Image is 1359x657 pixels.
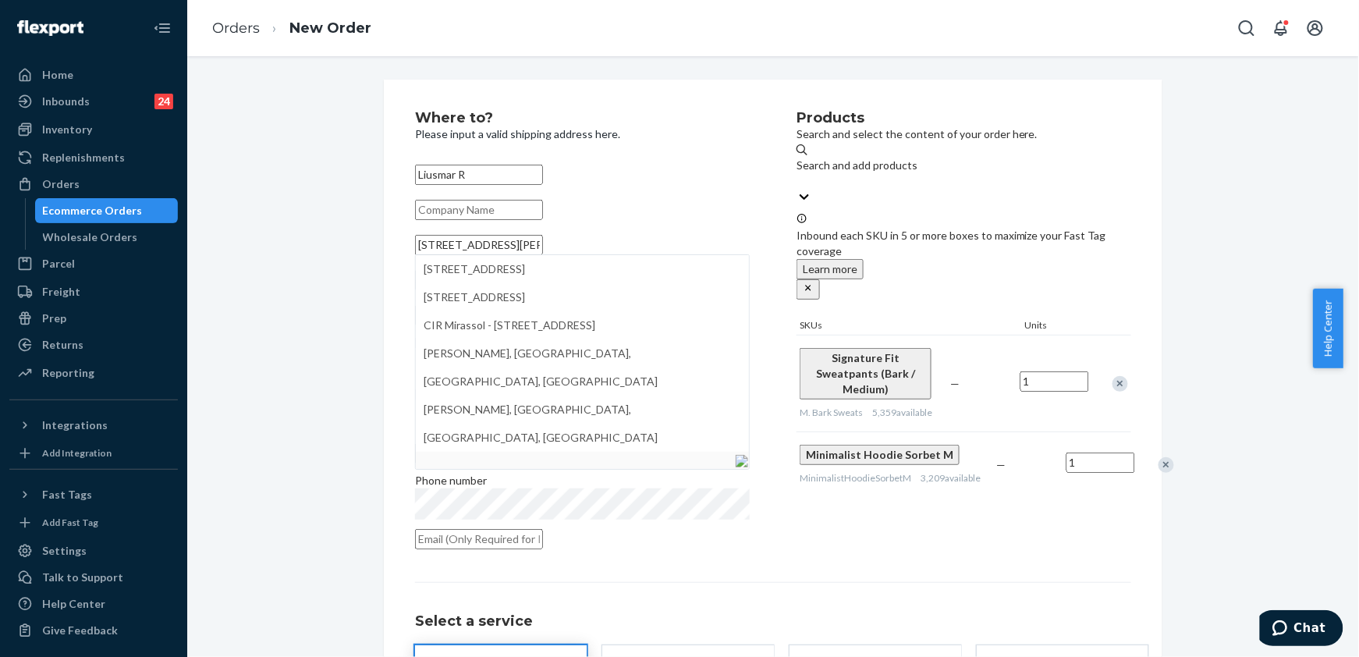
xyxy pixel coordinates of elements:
span: — [950,377,960,390]
div: Inventory [42,122,92,137]
div: Remove Item [1112,376,1128,392]
ol: breadcrumbs [200,5,384,51]
span: Minimalist Hoodie Sorbet M [806,448,953,461]
div: Home [42,67,73,83]
button: Talk to Support [9,565,178,590]
span: Phone number [415,474,487,487]
button: Integrations [9,413,178,438]
h2: Where to? [415,111,750,126]
input: Company Name [415,200,543,220]
div: 24 [154,94,173,109]
div: [PERSON_NAME], [GEOGRAPHIC_DATA], [GEOGRAPHIC_DATA], [GEOGRAPHIC_DATA] [424,396,741,452]
div: Integrations [42,417,108,433]
div: Orders [42,176,80,192]
input: Search and add products [797,173,798,189]
p: Search and select the content of your order here. [797,126,1131,142]
div: [STREET_ADDRESS] [424,283,741,311]
a: Orders [212,20,260,37]
a: Orders [9,172,178,197]
a: Returns [9,332,178,357]
div: Inbound each SKU in 5 or more boxes to maximize your Fast Tag coverage [797,212,1131,300]
div: Ecommerce Orders [43,203,143,218]
div: Talk to Support [42,570,123,585]
a: Inventory [9,117,178,142]
img: [object%20Module] [736,455,748,467]
div: Inbounds [42,94,90,109]
input: [STREET_ADDRESS][STREET_ADDRESS]CIR Mirassol - [STREET_ADDRESS][PERSON_NAME], [GEOGRAPHIC_DATA], ... [415,235,543,255]
span: — [996,458,1006,471]
a: New Order [289,20,371,37]
input: Quantity [1020,371,1089,392]
a: Add Integration [9,444,178,463]
img: Flexport logo [17,20,83,36]
div: Replenishments [42,150,125,165]
div: [PERSON_NAME], [GEOGRAPHIC_DATA], [GEOGRAPHIC_DATA], [GEOGRAPHIC_DATA] [424,339,741,396]
div: Parcel [42,256,75,272]
input: Email (Only Required for International) [415,529,543,549]
div: Remove Item [1159,457,1174,473]
div: SKUs [797,318,1022,335]
span: MinimalistHoodieSorbetM [800,472,911,484]
a: Parcel [9,251,178,276]
div: Fast Tags [42,487,92,503]
div: Settings [42,543,87,559]
input: Quantity [1066,453,1135,473]
a: Inbounds24 [9,89,178,114]
div: Prep [42,311,66,326]
div: Wholesale Orders [43,229,138,245]
div: Reporting [42,365,94,381]
a: Home [9,62,178,87]
a: Prep [9,306,178,331]
h1: Select a service [415,614,1131,630]
button: close [797,279,820,300]
button: Signature Fit Sweatpants (Bark / Medium) [800,348,931,400]
span: 3,209 available [921,472,981,484]
div: Units [1022,318,1092,335]
button: Open notifications [1265,12,1297,44]
button: Help Center [1313,289,1343,368]
a: Help Center [9,591,178,616]
span: 5,359 available [872,407,932,418]
a: Freight [9,279,178,304]
button: Fast Tags [9,482,178,507]
div: Search and add products [797,158,1131,173]
button: Learn more [797,259,864,279]
span: Signature Fit Sweatpants (Bark / Medium) [816,351,915,396]
a: Reporting [9,360,178,385]
div: [STREET_ADDRESS] [424,255,741,283]
button: Give Feedback [9,618,178,643]
a: Settings [9,538,178,563]
button: Minimalist Hoodie Sorbet M [800,445,960,465]
input: First & Last Name [415,165,543,185]
a: Wholesale Orders [35,225,179,250]
div: Freight [42,284,80,300]
div: Returns [42,337,83,353]
div: Add Fast Tag [42,516,98,529]
a: Replenishments [9,145,178,170]
div: CIR Mirassol - [STREET_ADDRESS] [424,311,741,339]
button: Open Search Box [1231,12,1262,44]
div: Help Center [42,596,105,612]
iframe: Opens a widget where you can chat to one of our agents [1260,610,1343,649]
button: Close Navigation [147,12,178,44]
a: Ecommerce Orders [35,198,179,223]
div: Add Integration [42,446,112,460]
a: Add Fast Tag [9,513,178,532]
div: Give Feedback [42,623,118,638]
p: Please input a valid shipping address here. [415,126,750,142]
button: Open account menu [1300,12,1331,44]
span: M. Bark Sweats [800,407,863,418]
h2: Products [797,111,1131,126]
